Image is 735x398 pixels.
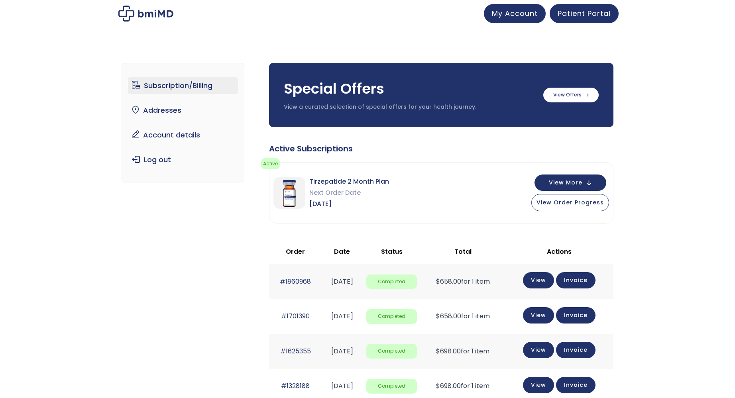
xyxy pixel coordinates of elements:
[309,176,389,187] span: Tirzepatide 2 Month Plan
[309,198,389,210] span: [DATE]
[381,247,403,256] span: Status
[366,274,417,289] span: Completed
[547,247,572,256] span: Actions
[531,194,609,211] button: View Order Progress
[436,347,461,356] span: 698.00
[556,272,595,288] a: Invoice
[556,307,595,323] a: Invoice
[118,6,173,22] img: My account
[281,381,310,390] a: #1328188
[128,102,238,119] a: Addresses
[334,247,350,256] span: Date
[122,63,245,182] nav: Account pages
[436,312,461,321] span: 658.00
[523,272,554,288] a: View
[284,79,535,99] h3: Special Offers
[537,198,604,206] span: View Order Progress
[421,299,505,334] td: for 1 item
[128,127,238,143] a: Account details
[331,312,353,321] time: [DATE]
[436,312,440,321] span: $
[128,77,238,94] a: Subscription/Billing
[331,277,353,286] time: [DATE]
[523,377,554,393] a: View
[281,312,310,321] a: #1701390
[556,377,595,393] a: Invoice
[261,158,280,169] span: Active
[484,4,546,23] a: My Account
[269,143,613,154] div: Active Subscriptions
[366,344,417,359] span: Completed
[366,309,417,324] span: Completed
[436,277,440,286] span: $
[280,347,311,356] a: #1625355
[454,247,472,256] span: Total
[436,381,440,390] span: $
[331,347,353,356] time: [DATE]
[421,334,505,369] td: for 1 item
[558,8,611,18] span: Patient Portal
[556,342,595,358] a: Invoice
[492,8,538,18] span: My Account
[549,180,582,185] span: View More
[309,187,389,198] span: Next Order Date
[523,307,554,323] a: View
[436,277,461,286] span: 658.00
[523,342,554,358] a: View
[436,347,440,356] span: $
[366,379,417,394] span: Completed
[436,381,461,390] span: 698.00
[286,247,305,256] span: Order
[128,151,238,168] a: Log out
[421,264,505,299] td: for 1 item
[280,277,311,286] a: #1860968
[284,103,535,111] p: View a curated selection of special offers for your health journey.
[535,174,606,191] button: View More
[550,4,619,23] a: Patient Portal
[331,381,353,390] time: [DATE]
